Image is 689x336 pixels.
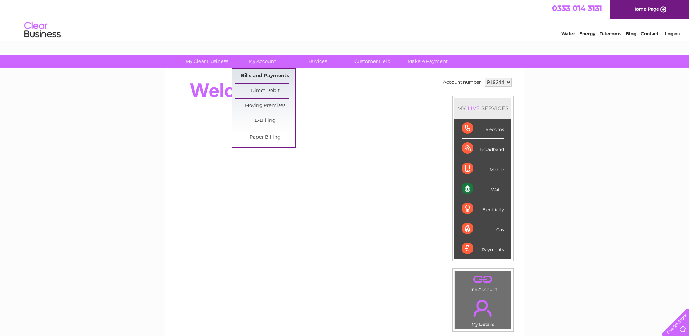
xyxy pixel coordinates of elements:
[466,105,481,112] div: LIVE
[626,31,636,36] a: Blog
[462,239,504,259] div: Payments
[552,4,602,13] a: 0333 014 3131
[441,76,483,88] td: Account number
[462,139,504,159] div: Broadband
[462,199,504,219] div: Electricity
[579,31,595,36] a: Energy
[177,55,237,68] a: My Clear Business
[455,293,511,329] td: My Details
[173,4,516,35] div: Clear Business is a trading name of Verastar Limited (registered in [GEOGRAPHIC_DATA] No. 3667643...
[343,55,402,68] a: Customer Help
[462,119,504,139] div: Telecoms
[24,19,61,41] img: logo.png
[235,113,295,128] a: E-Billing
[287,55,347,68] a: Services
[235,130,295,145] a: Paper Billing
[457,295,509,321] a: .
[641,31,658,36] a: Contact
[462,179,504,199] div: Water
[561,31,575,36] a: Water
[235,69,295,83] a: Bills and Payments
[600,31,621,36] a: Telecoms
[665,31,682,36] a: Log out
[235,84,295,98] a: Direct Debit
[398,55,458,68] a: Make A Payment
[454,98,511,119] div: MY SERVICES
[457,273,509,286] a: .
[232,55,292,68] a: My Account
[455,271,511,294] td: Link Account
[235,99,295,113] a: Moving Premises
[462,159,504,179] div: Mobile
[462,219,504,239] div: Gas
